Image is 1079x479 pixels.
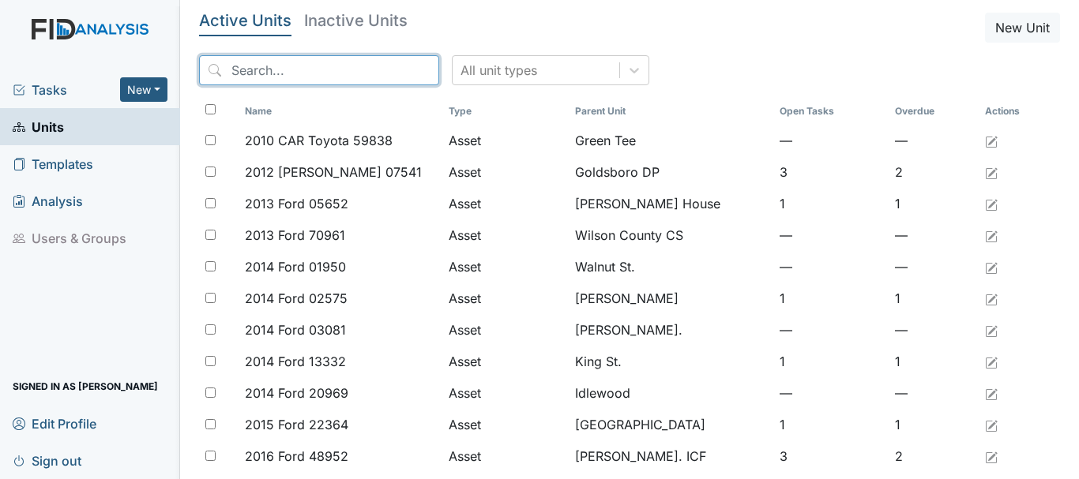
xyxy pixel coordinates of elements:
a: Edit [985,447,998,466]
td: Asset [442,409,569,440]
span: 2014 Ford 03081 [245,320,346,339]
span: 2016 Ford 48952 [245,447,348,466]
a: Edit [985,163,998,181]
div: All unit types [461,61,537,80]
a: Edit [985,226,998,245]
td: [PERSON_NAME] [569,283,773,314]
span: 2010 CAR Toyota 59838 [245,131,393,150]
h5: Active Units [199,13,291,28]
span: Analysis [13,189,83,213]
span: Sign out [13,448,81,473]
td: Asset [442,377,569,409]
button: New [120,77,167,102]
td: Asset [442,283,569,314]
td: 1 [773,409,889,440]
button: New Unit [985,13,1060,43]
a: Edit [985,257,998,276]
td: 1 [889,188,979,219]
th: Toggle SortBy [773,98,889,125]
span: 2014 Ford 02575 [245,289,348,308]
td: Asset [442,188,569,219]
span: 2012 [PERSON_NAME] 07541 [245,163,422,181]
th: Toggle SortBy [889,98,979,125]
span: Templates [13,152,93,176]
span: Edit Profile [13,411,96,436]
td: Asset [442,219,569,251]
td: — [773,314,889,346]
span: Units [13,114,64,139]
td: — [889,314,979,346]
td: — [773,219,889,251]
a: Tasks [13,80,120,99]
input: Search... [199,55,439,85]
td: Asset [442,251,569,283]
td: — [889,219,979,251]
td: 1 [889,283,979,314]
th: Toggle SortBy [239,98,442,125]
td: 3 [773,156,889,188]
td: — [773,251,889,283]
td: Asset [442,125,569,156]
td: [PERSON_NAME] House [569,188,773,219]
a: Edit [985,352,998,371]
th: Toggle SortBy [569,98,773,125]
span: 2014 Ford 20969 [245,384,348,402]
td: 2 [889,156,979,188]
a: Edit [985,194,998,213]
td: 1 [773,346,889,377]
th: Actions [979,98,1058,125]
span: Signed in as [PERSON_NAME] [13,374,158,399]
td: — [889,125,979,156]
td: 1 [889,346,979,377]
td: Goldsboro DP [569,156,773,188]
input: Toggle All Rows Selected [205,104,216,114]
td: 2 [889,440,979,472]
td: Walnut St. [569,251,773,283]
span: 2015 Ford 22364 [245,415,348,434]
td: King St. [569,346,773,377]
td: [PERSON_NAME]. ICF [569,440,773,472]
a: Edit [985,320,998,339]
td: 1 [773,188,889,219]
td: 1 [889,409,979,440]
td: — [773,377,889,409]
a: Edit [985,131,998,150]
span: 2014 Ford 13332 [245,352,346,371]
td: — [889,251,979,283]
a: Edit [985,289,998,308]
span: 2013 Ford 70961 [245,226,345,245]
span: 2014 Ford 01950 [245,257,346,276]
td: 3 [773,440,889,472]
td: — [889,377,979,409]
td: Asset [442,156,569,188]
td: Idlewood [569,377,773,409]
td: [PERSON_NAME]. [569,314,773,346]
td: Wilson County CS [569,219,773,251]
td: Asset [442,346,569,377]
td: — [773,125,889,156]
td: Asset [442,440,569,472]
span: 2013 Ford 05652 [245,194,348,213]
td: Green Tee [569,125,773,156]
td: Asset [442,314,569,346]
h5: Inactive Units [304,13,408,28]
a: Edit [985,415,998,434]
th: Toggle SortBy [442,98,569,125]
td: [GEOGRAPHIC_DATA] [569,409,773,440]
td: 1 [773,283,889,314]
a: Edit [985,384,998,402]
